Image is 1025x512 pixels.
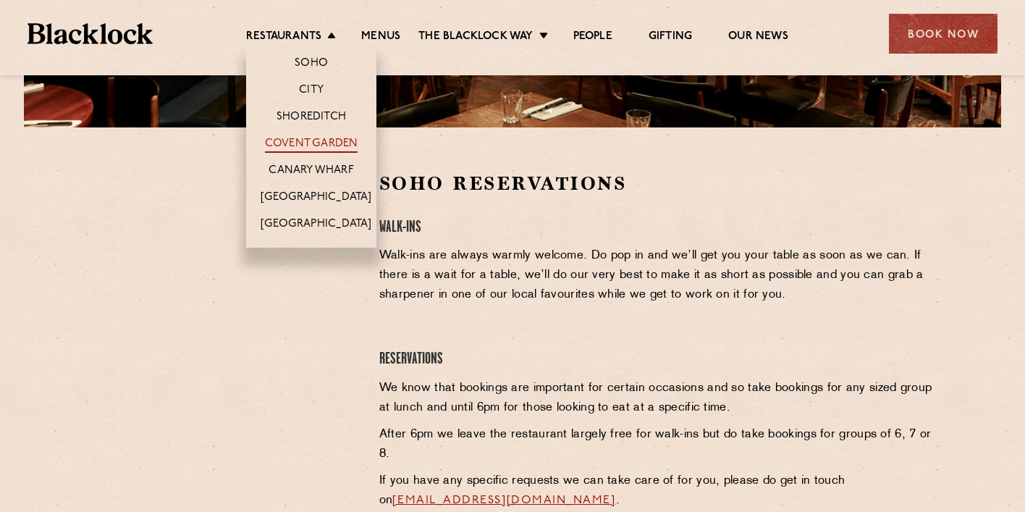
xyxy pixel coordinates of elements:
[649,30,692,46] a: Gifting
[379,379,935,418] p: We know that bookings are important for certain occasions and so take bookings for any sized grou...
[295,56,328,72] a: Soho
[379,425,935,464] p: After 6pm we leave the restaurant largely free for walk-ins but do take bookings for groups of 6,...
[261,190,371,206] a: [GEOGRAPHIC_DATA]
[379,350,935,369] h4: Reservations
[361,30,400,46] a: Menus
[299,83,324,99] a: City
[573,30,612,46] a: People
[246,30,321,46] a: Restaurants
[265,137,358,153] a: Covent Garden
[28,23,153,44] img: BL_Textured_Logo-footer-cropped.svg
[728,30,788,46] a: Our News
[889,14,997,54] div: Book Now
[379,171,935,196] h2: Soho Reservations
[418,30,533,46] a: The Blacklock Way
[379,246,935,305] p: Walk-ins are always warmly welcome. Do pop in and we’ll get you your table as soon as we can. If ...
[277,110,346,126] a: Shoreditch
[392,495,615,506] a: [EMAIL_ADDRESS][DOMAIN_NAME]
[269,164,353,180] a: Canary Wharf
[379,471,935,511] p: If you have any specific requests we can take care of for you, please do get in touch on .
[143,171,305,389] iframe: OpenTable make booking widget
[379,218,935,238] h4: Walk-Ins
[261,217,371,233] a: [GEOGRAPHIC_DATA]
